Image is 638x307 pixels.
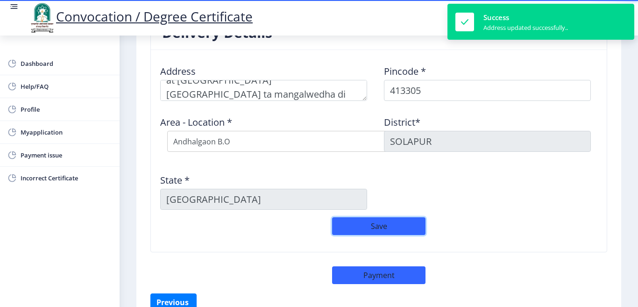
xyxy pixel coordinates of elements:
[332,217,425,235] button: Save
[21,81,112,92] span: Help/FAQ
[28,2,56,34] img: logo
[160,67,196,76] label: Address
[21,104,112,115] span: Profile
[384,118,420,127] label: District*
[160,189,367,210] input: State
[483,13,509,22] span: Success
[21,58,112,69] span: Dashboard
[160,176,190,185] label: State *
[21,150,112,161] span: Payment issue
[384,131,591,152] input: District
[384,80,591,101] input: Pincode
[160,118,232,127] label: Area - Location *
[28,7,253,25] a: Convocation / Degree Certificate
[384,67,426,76] label: Pincode *
[483,23,568,32] div: Address updated successfully..
[21,172,112,184] span: Incorrect Certificate
[332,266,425,284] button: Payment
[21,127,112,138] span: Myapplication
